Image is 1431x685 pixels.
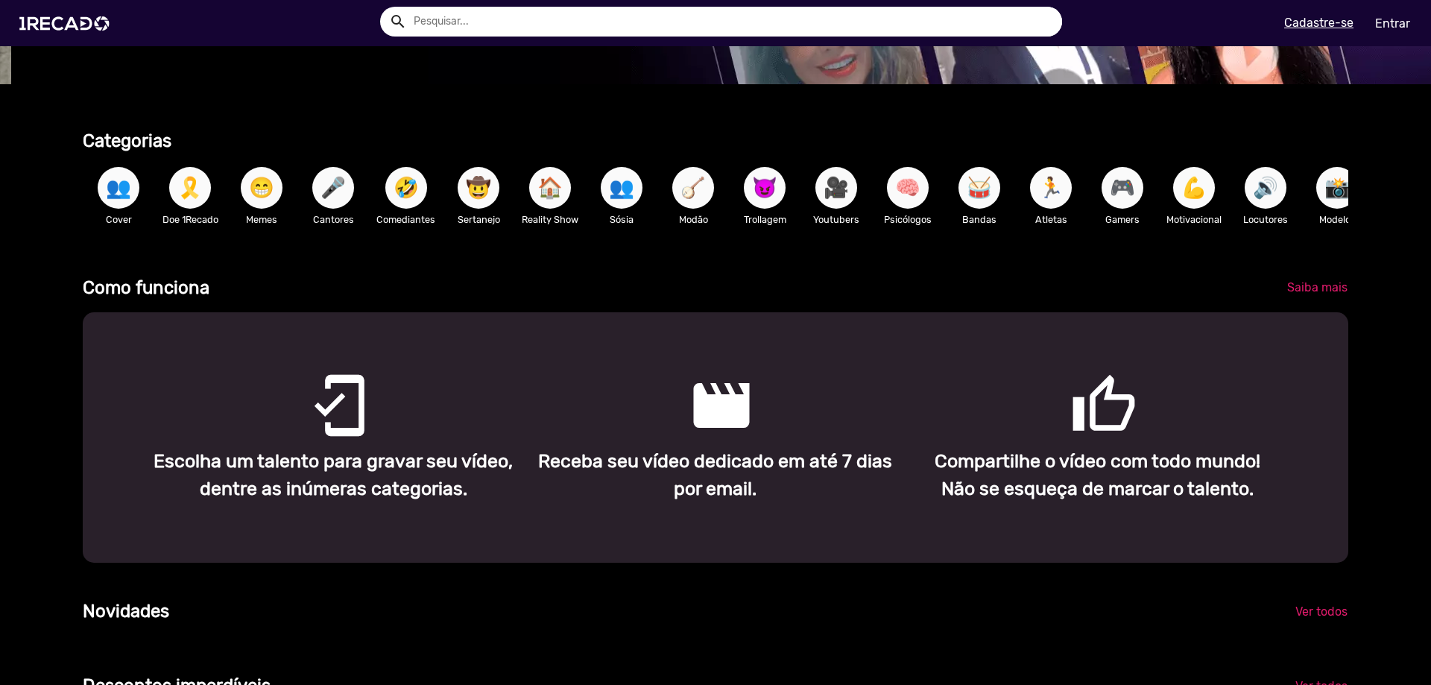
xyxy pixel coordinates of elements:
[1166,212,1222,227] p: Motivacional
[1253,167,1278,209] span: 🔊
[917,447,1277,503] p: Compartilhe o vídeo com todo mundo! Não se esqueça de marcar o talento.
[1038,167,1064,209] span: 🏃
[1316,167,1358,209] button: 📸
[522,212,578,227] p: Reality Show
[458,167,499,209] button: 🤠
[1365,10,1420,37] a: Entrar
[162,212,218,227] p: Doe 1Recado
[744,167,786,209] button: 😈
[233,212,290,227] p: Memes
[808,212,865,227] p: Youtubers
[169,167,211,209] button: 🎗️
[1070,372,1088,390] mat-icon: thumb_up_outlined
[536,447,896,503] p: Receba seu vídeo dedicado em até 7 dias por email.
[1295,604,1348,619] span: Ver todos
[593,212,650,227] p: Sósia
[1237,212,1294,227] p: Locutores
[537,167,563,209] span: 🏠
[1309,212,1365,227] p: Modelos
[241,167,282,209] button: 😁
[967,167,992,209] span: 🥁
[1030,167,1072,209] button: 🏃
[1287,280,1348,294] span: Saiba mais
[1023,212,1079,227] p: Atletas
[402,7,1062,37] input: Pesquisar...
[1094,212,1151,227] p: Gamers
[895,167,920,209] span: 🧠
[1284,16,1353,30] u: Cadastre-se
[887,167,929,209] button: 🧠
[177,167,203,209] span: 🎗️
[1324,167,1350,209] span: 📸
[384,7,410,34] button: Example home icon
[1102,167,1143,209] button: 🎮
[680,167,706,209] span: 🪕
[665,212,721,227] p: Modão
[609,167,634,209] span: 👥
[1181,167,1207,209] span: 💪
[376,212,435,227] p: Comediantes
[529,167,571,209] button: 🏠
[312,167,354,209] button: 🎤
[83,277,209,298] b: Como funciona
[450,212,507,227] p: Sertanejo
[1110,167,1135,209] span: 🎮
[1173,167,1215,209] button: 💪
[958,167,1000,209] button: 🥁
[98,167,139,209] button: 👥
[106,167,131,209] span: 👥
[83,601,169,622] b: Novidades
[1245,167,1286,209] button: 🔊
[1275,274,1359,301] a: Saiba mais
[824,167,849,209] span: 🎥
[951,212,1008,227] p: Bandas
[249,167,274,209] span: 😁
[320,167,346,209] span: 🎤
[752,167,777,209] span: 😈
[154,447,514,503] p: Escolha um talento para gravar seu vídeo, dentre as inúmeras categorias.
[389,13,407,31] mat-icon: Example home icon
[736,212,793,227] p: Trollagem
[90,212,147,227] p: Cover
[466,167,491,209] span: 🤠
[672,167,714,209] button: 🪕
[601,167,642,209] button: 👥
[688,372,706,390] mat-icon: movie
[306,372,323,390] mat-icon: mobile_friendly
[394,167,419,209] span: 🤣
[83,130,171,151] b: Categorias
[815,167,857,209] button: 🎥
[385,167,427,209] button: 🤣
[305,212,361,227] p: Cantores
[879,212,936,227] p: Psicólogos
